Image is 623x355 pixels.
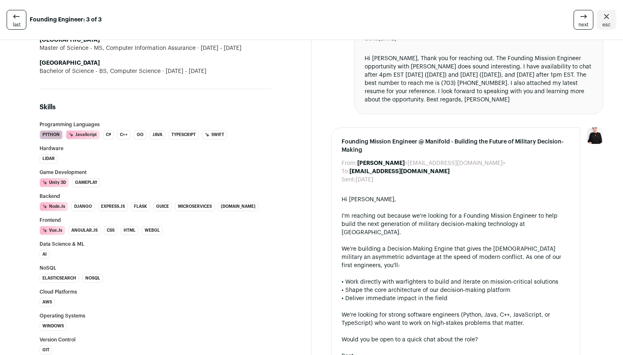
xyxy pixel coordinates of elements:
dt: From: [342,159,357,167]
dt: To: [342,167,349,176]
span: last [13,21,21,28]
li: Elasticsearch [40,274,79,283]
div: Would you be open to a quick chat about the role? [342,336,570,344]
li: Vue.js [40,226,65,235]
strong: [GEOGRAPHIC_DATA] [40,60,100,66]
li: [DOMAIN_NAME] [218,202,258,211]
h3: Frontend [40,218,272,223]
h3: Backend [40,194,272,199]
span: esc [602,21,611,28]
li: Gameplay [72,178,100,187]
li: Go [134,130,146,139]
dd: <[EMAIL_ADDRESS][DOMAIN_NAME]> [357,159,506,167]
span: [DATE] - [DATE] [161,67,206,75]
li: TypeScript [169,130,199,139]
li: Node.js [40,202,68,211]
strong: Founding Engineer: 3 of 3 [30,16,102,24]
li: C# [103,130,114,139]
img: 9240684-medium_jpg [587,127,603,144]
li: HTML [121,226,138,235]
span: next [578,21,588,28]
h2: Skills [40,102,272,112]
h3: Cloud Platforms [40,289,272,294]
div: I'm reaching out because we're looking for a Founding Mission Engineer to help build the next gen... [342,212,570,237]
b: [EMAIL_ADDRESS][DOMAIN_NAME] [349,169,450,174]
li: Angular.js [68,226,101,235]
div: • Deliver immediate impact in the field [342,294,570,303]
div: Hi [PERSON_NAME], [342,195,570,204]
h3: Programming Languages [40,122,272,127]
div: • Shape the core architecture of our decision-making platform [342,286,570,294]
li: AWS [40,298,55,307]
div: Master of Science - MS, Computer Information Assurance [40,44,272,52]
li: Lidar [40,154,58,163]
div: We're building a Decision-Making Engine that gives the [DEMOGRAPHIC_DATA] military an asymmetric ... [342,245,570,270]
strong: [GEOGRAPHIC_DATA] [40,37,100,43]
dt: Sent: [342,176,356,184]
li: AI [40,250,49,259]
h3: Version Control [40,337,272,342]
li: Windows [40,322,67,331]
li: Unity 3D [40,178,69,187]
li: CSS [104,226,117,235]
li: C++ [117,130,131,139]
h3: Game Development [40,170,272,175]
h3: Hardware [40,146,272,151]
li: Microservices [175,202,215,211]
li: JavaScript [66,130,100,139]
li: Java [150,130,165,139]
li: NoSQL [82,274,103,283]
a: next [574,10,593,30]
li: Express.js [98,202,128,211]
dd: [DATE] [356,176,373,184]
div: We're looking for strong software engineers (Python, Java, C++, JavaScript, or TypeScript) who wa... [342,311,570,327]
li: Python [40,130,63,139]
h3: Data Science & ML [40,242,272,247]
li: Swift [202,130,227,139]
a: Close [597,10,616,30]
li: Django [71,202,95,211]
div: Hi [PERSON_NAME], Thank you for reaching out. The Founding Mission Engineer opportunity with [PER... [365,54,593,104]
a: last [7,10,26,30]
div: • Work directly with warfighters to build and iterate on mission-critical solutions [342,278,570,286]
h3: Operating Systems [40,313,272,318]
b: [PERSON_NAME] [357,160,405,166]
li: Guice [153,202,172,211]
li: WebGL [142,226,163,235]
li: Flask [131,202,150,211]
li: Git [40,346,52,355]
h3: NoSQL [40,266,272,270]
span: Founding Mission Engineer @ Manifold - Building the Future of Military Decision-Making [342,138,570,154]
span: [DATE] - [DATE] [196,44,241,52]
div: Bachelor of Science - BS, Computer Science [40,67,272,75]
